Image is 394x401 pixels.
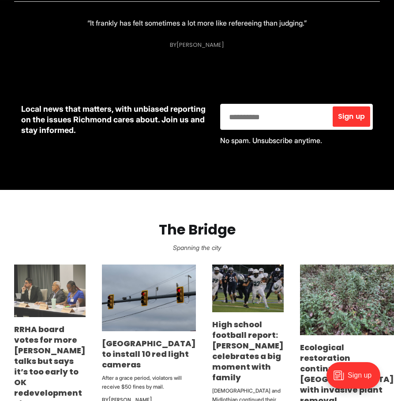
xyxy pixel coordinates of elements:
p: “It frankly has felt sometimes a lot more like refereeing than judging.” [87,17,307,29]
iframe: portal-trigger [319,358,394,401]
img: RRHA board votes for more Gilpin talks but says it’s too early to OK redevelopment plans [14,265,86,317]
a: [GEOGRAPHIC_DATA] to install 10 red light cameras [102,338,196,370]
p: After a grace period, violators will receive $50 fines by mail. [102,374,196,391]
button: Sign up [333,106,370,127]
div: By [170,42,224,48]
p: Spanning the city [14,242,380,254]
p: Local news that matters, with unbiased reporting on the issues Richmond cares about. Join us and ... [21,104,206,136]
img: Ecological restoration continues at Chapel Island with invasive plant removal [300,265,394,335]
span: No spam. Unsubscribe anytime. [220,136,322,145]
img: Richmond to install 10 red light cameras [102,265,196,331]
span: Sign up [338,113,365,120]
h2: The Bridge [14,222,380,238]
img: High school football report: Atlee's Dewey celebrates a big moment with family [212,265,284,312]
a: [PERSON_NAME] [176,41,224,49]
a: High school football report: [PERSON_NAME] celebrates a big moment with family [212,319,284,383]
